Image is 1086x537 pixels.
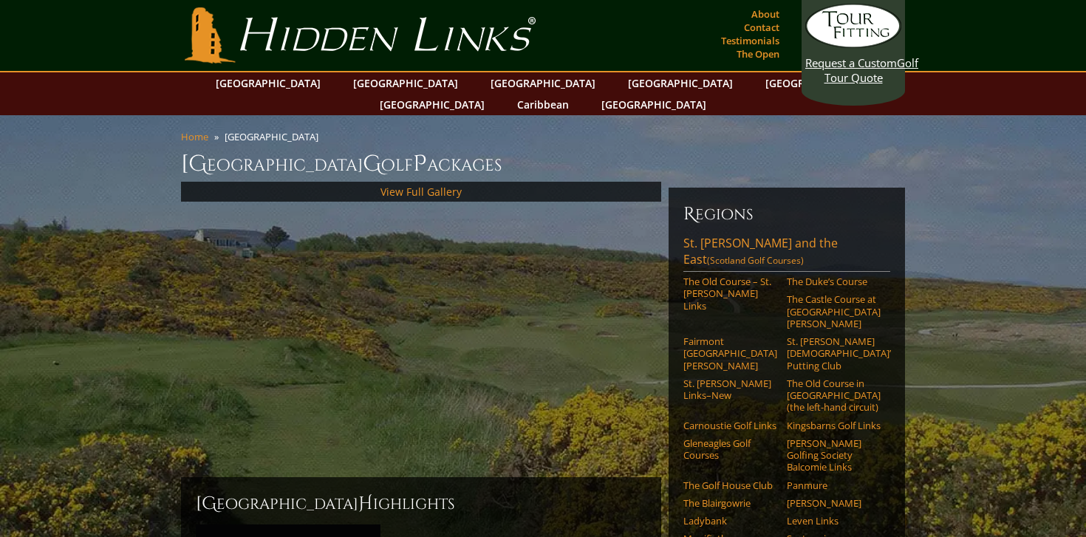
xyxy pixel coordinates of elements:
[621,72,740,94] a: [GEOGRAPHIC_DATA]
[225,130,324,143] li: [GEOGRAPHIC_DATA]
[181,149,905,179] h1: [GEOGRAPHIC_DATA] olf ackages
[683,515,777,527] a: Ladybank
[196,492,646,516] h2: [GEOGRAPHIC_DATA] ighlights
[483,72,603,94] a: [GEOGRAPHIC_DATA]
[707,254,804,267] span: (Scotland Golf Courses)
[208,72,328,94] a: [GEOGRAPHIC_DATA]
[787,515,881,527] a: Leven Links
[683,335,777,372] a: Fairmont [GEOGRAPHIC_DATA][PERSON_NAME]
[787,420,881,431] a: Kingsbarns Golf Links
[358,492,373,516] span: H
[787,437,881,473] a: [PERSON_NAME] Golfing Society Balcomie Links
[787,497,881,509] a: [PERSON_NAME]
[748,4,783,24] a: About
[717,30,783,51] a: Testimonials
[740,17,783,38] a: Contact
[346,72,465,94] a: [GEOGRAPHIC_DATA]
[683,497,777,509] a: The Blairgowrie
[805,55,897,70] span: Request a Custom
[510,94,576,115] a: Caribbean
[594,94,714,115] a: [GEOGRAPHIC_DATA]
[733,44,783,64] a: The Open
[805,4,901,85] a: Request a CustomGolf Tour Quote
[683,235,890,272] a: St. [PERSON_NAME] and the East(Scotland Golf Courses)
[683,479,777,491] a: The Golf House Club
[787,276,881,287] a: The Duke’s Course
[363,149,381,179] span: G
[380,185,462,199] a: View Full Gallery
[787,335,881,372] a: St. [PERSON_NAME] [DEMOGRAPHIC_DATA]’ Putting Club
[372,94,492,115] a: [GEOGRAPHIC_DATA]
[683,420,777,431] a: Carnoustie Golf Links
[683,276,777,312] a: The Old Course – St. [PERSON_NAME] Links
[181,130,208,143] a: Home
[683,202,890,226] h6: Regions
[683,437,777,462] a: Gleneagles Golf Courses
[758,72,878,94] a: [GEOGRAPHIC_DATA]
[683,377,777,402] a: St. [PERSON_NAME] Links–New
[787,377,881,414] a: The Old Course in [GEOGRAPHIC_DATA] (the left-hand circuit)
[787,293,881,329] a: The Castle Course at [GEOGRAPHIC_DATA][PERSON_NAME]
[787,479,881,491] a: Panmure
[413,149,427,179] span: P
